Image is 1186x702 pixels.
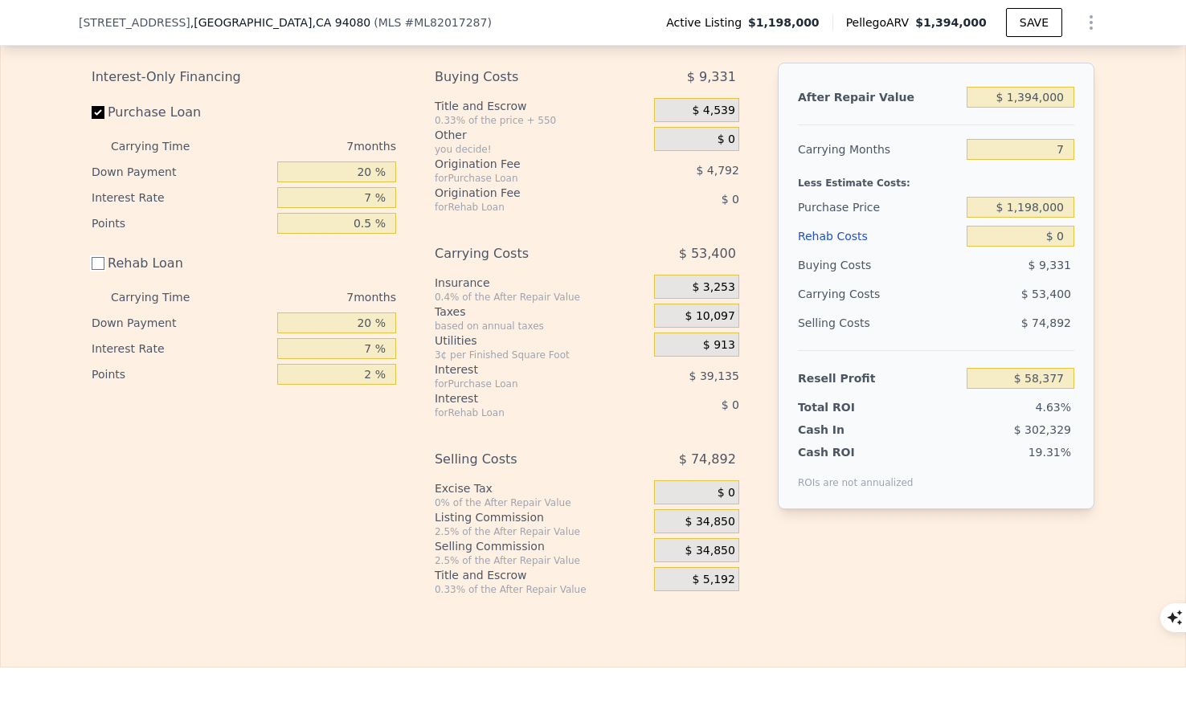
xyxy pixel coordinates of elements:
div: Selling Costs [435,445,614,474]
span: Active Listing [666,14,748,31]
span: $ 9,331 [1029,259,1071,271]
span: $ 5,192 [692,573,734,587]
div: Down Payment [92,310,271,336]
span: Pellego ARV [846,14,916,31]
div: 0.4% of the After Repair Value [435,291,648,304]
span: $ 0 [722,193,739,206]
div: Cash In [798,422,898,438]
span: , [GEOGRAPHIC_DATA] [190,14,370,31]
span: $ 53,400 [679,239,736,268]
span: $ 74,892 [1021,316,1071,329]
span: $ 34,850 [685,515,735,529]
input: Rehab Loan [92,257,104,270]
span: $ 913 [703,338,735,353]
div: Title and Escrow [435,98,648,114]
div: 2.5% of the After Repair Value [435,525,648,538]
div: Other [435,127,648,143]
div: Selling Costs [798,308,960,337]
span: $1,394,000 [915,16,987,29]
div: Origination Fee [435,156,614,172]
div: ROIs are not annualized [798,460,914,489]
div: Interest Rate [92,336,271,361]
span: 4.63% [1036,401,1071,414]
span: 19.31% [1029,446,1071,459]
span: $ 39,135 [689,369,739,382]
span: $ 0 [718,133,735,147]
div: Listing Commission [435,509,648,525]
div: Taxes [435,304,648,320]
span: $ 4,792 [696,164,738,177]
div: 0% of the After Repair Value [435,496,648,509]
div: Origination Fee [435,185,614,201]
input: Purchase Loan [92,106,104,119]
div: Interest [435,390,614,406]
span: $ 3,253 [692,280,734,295]
span: MLS [378,16,402,29]
button: Show Options [1075,6,1107,39]
span: $ 10,097 [685,309,735,324]
div: 0.33% of the price + 550 [435,114,648,127]
div: 7 months [222,133,396,159]
div: Down Payment [92,159,271,185]
div: Interest-Only Financing [92,63,396,92]
div: for Rehab Loan [435,201,614,214]
div: Purchase Price [798,193,960,222]
span: , CA 94080 [312,16,370,29]
div: Carrying Months [798,135,960,164]
div: Points [92,361,271,387]
div: Insurance [435,275,648,291]
div: for Rehab Loan [435,406,614,419]
span: $1,198,000 [748,14,820,31]
div: 0.33% of the After Repair Value [435,583,648,596]
label: Rehab Loan [92,249,271,278]
div: Buying Costs [435,63,614,92]
div: 2.5% of the After Repair Value [435,554,648,567]
div: for Purchase Loan [435,172,614,185]
label: Purchase Loan [92,98,271,127]
span: $ 4,539 [692,104,734,118]
span: $ 34,850 [685,544,735,558]
div: Interest [435,361,614,378]
div: Points [92,210,271,236]
div: for Purchase Loan [435,378,614,390]
span: $ 302,329 [1014,423,1071,436]
div: Buying Costs [798,251,960,280]
div: you decide! [435,143,648,156]
span: $ 0 [722,398,739,411]
div: Carrying Time [111,133,215,159]
div: Carrying Costs [435,239,614,268]
div: 7 months [222,284,396,310]
div: Utilities [435,333,648,349]
span: [STREET_ADDRESS] [79,14,190,31]
div: Less Estimate Costs: [798,164,1074,193]
div: Selling Commission [435,538,648,554]
div: Cash ROI [798,444,914,460]
div: After Repair Value [798,83,960,112]
div: Title and Escrow [435,567,648,583]
div: Interest Rate [92,185,271,210]
span: # ML82017287 [405,16,488,29]
div: Rehab Costs [798,222,960,251]
div: Excise Tax [435,480,648,496]
button: SAVE [1006,8,1062,37]
div: Total ROI [798,399,898,415]
div: Carrying Costs [798,280,898,308]
span: $ 0 [718,486,735,500]
div: ( ) [374,14,492,31]
div: 3¢ per Finished Square Foot [435,349,648,361]
div: Resell Profit [798,364,960,393]
div: based on annual taxes [435,320,648,333]
span: $ 74,892 [679,445,736,474]
span: $ 9,331 [687,63,736,92]
span: $ 53,400 [1021,288,1071,300]
div: Carrying Time [111,284,215,310]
